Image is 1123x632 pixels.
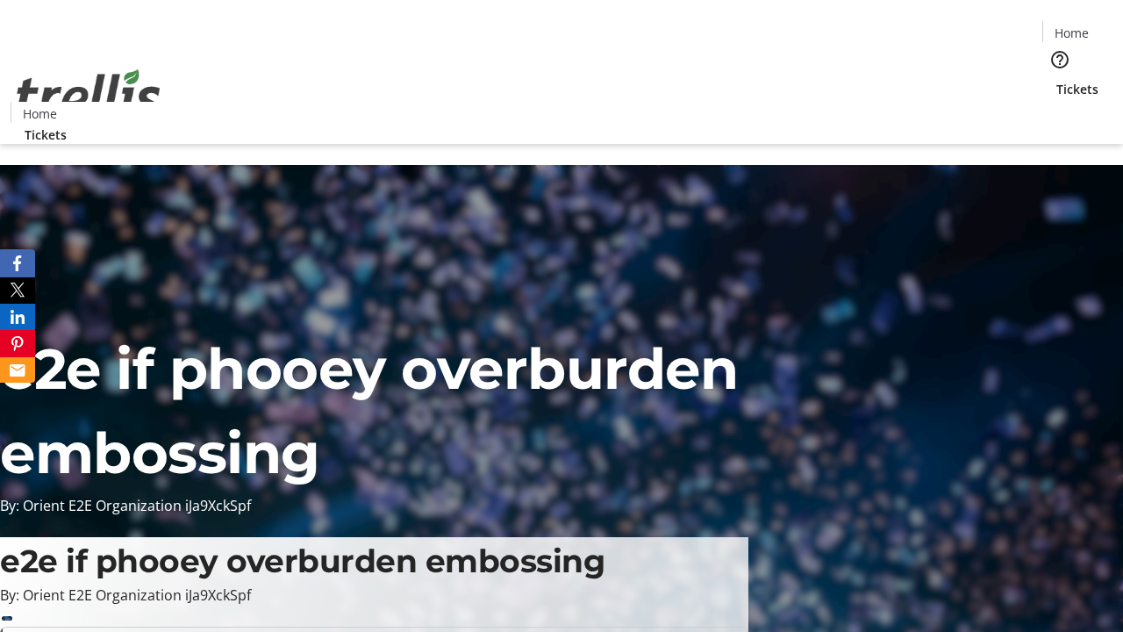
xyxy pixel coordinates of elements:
img: Orient E2E Organization iJa9XckSpf's Logo [11,50,167,138]
a: Tickets [1042,80,1112,98]
a: Home [1043,24,1099,42]
a: Tickets [11,126,81,144]
span: Home [1055,24,1089,42]
span: Home [23,104,57,123]
span: Tickets [25,126,67,144]
button: Cart [1042,98,1077,133]
button: Help [1042,42,1077,77]
a: Home [11,104,68,123]
span: Tickets [1056,80,1098,98]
